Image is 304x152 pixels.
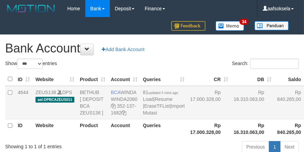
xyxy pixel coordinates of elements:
th: Product [77,119,108,138]
span: updated 4 mins ago [148,91,178,95]
select: Showentries [17,59,43,69]
span: aaf-DPBCAZEUS011 [35,97,74,103]
th: Website: activate to sort column ascending [33,73,77,86]
a: WINDA2060 [111,96,137,102]
a: Import Mutasi [143,103,185,116]
a: Add Bank Account [97,44,149,55]
span: 81 [143,90,178,95]
th: ID: activate to sort column ascending [15,73,33,86]
input: Search: [250,59,299,69]
td: BETHUB [ DEPOSIT BCA ZEUS138 ] [77,86,108,119]
th: CR: activate to sort column ascending [187,73,231,86]
a: Resume [155,96,173,102]
img: MOTION_logo.png [5,3,57,14]
a: ZEUS138 [35,90,56,95]
th: Account [108,119,140,138]
span: | | | [143,90,185,116]
img: panduan.png [255,21,289,30]
th: Queries: activate to sort column ascending [140,73,187,86]
th: Queries [140,119,187,138]
img: Feedback.jpg [171,21,205,31]
a: 34 [211,17,249,34]
th: ID [15,119,33,138]
td: WINDA 352-137-1682 [108,86,140,119]
th: DB: activate to sort column ascending [231,73,275,86]
th: Product: activate to sort column ascending [77,73,108,86]
a: EraseTFList [144,103,170,109]
span: 34 [240,19,249,25]
label: Search: [232,59,299,69]
label: Show entries [5,59,57,69]
img: Button%20Memo.svg [216,21,244,31]
th: Account: activate to sort column ascending [108,73,140,86]
td: Rp 17.000.328,00 [187,86,231,119]
a: Load [143,96,154,102]
h1: Bank Account [5,42,299,55]
td: 4644 [15,86,33,119]
div: Showing 1 to 1 of 1 entries [5,140,121,150]
span: BCA [111,90,120,95]
th: Rp 16.310.063,00 [231,119,275,138]
td: DPS [33,86,77,119]
td: Rp 16.310.063,00 [231,86,275,119]
th: Rp 17.000.328,00 [187,119,231,138]
a: Copy WINDA2060 to clipboard [111,103,116,109]
a: Copy 3521371682 to clipboard [121,110,126,116]
th: Website [33,119,77,138]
